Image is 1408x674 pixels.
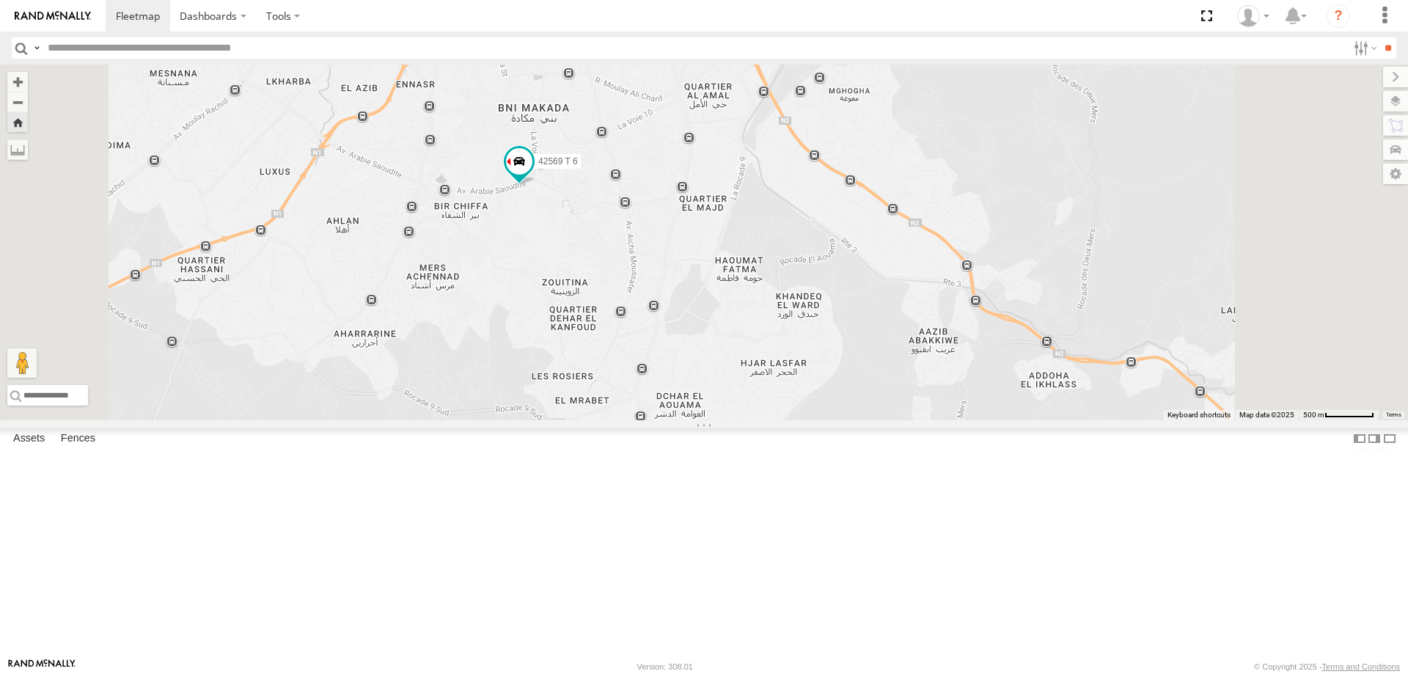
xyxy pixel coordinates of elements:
label: Hide Summary Table [1382,428,1397,450]
button: Zoom in [7,72,28,92]
label: Assets [6,428,52,449]
div: Branch Tanger [1232,5,1275,27]
span: 42569 T 6 [538,156,578,166]
label: Search Filter Options [1348,37,1379,59]
button: Map Scale: 500 m per 64 pixels [1299,410,1379,420]
label: Map Settings [1383,164,1408,184]
button: Drag Pegman onto the map to open Street View [7,348,37,378]
button: Zoom out [7,92,28,112]
a: Terms (opens in new tab) [1386,412,1401,418]
div: © Copyright 2025 - [1254,662,1400,671]
img: rand-logo.svg [15,11,91,21]
i: ? [1327,4,1350,28]
label: Dock Summary Table to the Left [1352,428,1367,450]
label: Measure [7,139,28,160]
label: Search Query [31,37,43,59]
label: Dock Summary Table to the Right [1367,428,1382,450]
span: Map data ©2025 [1239,411,1294,419]
a: Visit our Website [8,659,76,674]
label: Fences [54,428,103,449]
div: Version: 308.01 [637,662,693,671]
button: Zoom Home [7,112,28,132]
a: Terms and Conditions [1322,662,1400,671]
span: 500 m [1303,411,1324,419]
button: Keyboard shortcuts [1167,410,1231,420]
